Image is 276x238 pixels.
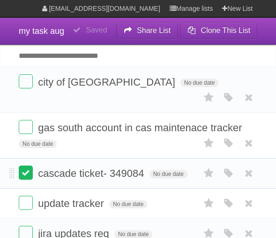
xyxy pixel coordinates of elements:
[19,140,57,148] span: No due date
[38,122,244,134] span: gas south account in cas maintenace tracker
[200,196,218,211] label: Star task
[19,196,33,210] label: Done
[201,26,250,34] b: Clone This List
[149,170,187,178] span: No due date
[19,74,33,88] label: Done
[137,26,171,34] b: Share List
[200,166,218,181] label: Star task
[116,22,178,39] button: Share List
[19,26,64,36] span: my task aug
[109,200,147,208] span: No due date
[200,135,218,151] label: Star task
[19,166,33,180] label: Done
[200,90,218,105] label: Star task
[38,167,146,179] span: cascade ticket- 349084
[38,76,178,88] span: city of [GEOGRAPHIC_DATA]
[19,120,33,134] label: Done
[180,22,257,39] button: Clone This List
[86,26,107,34] b: Saved
[180,79,218,87] span: No due date
[38,198,106,209] span: update tracker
